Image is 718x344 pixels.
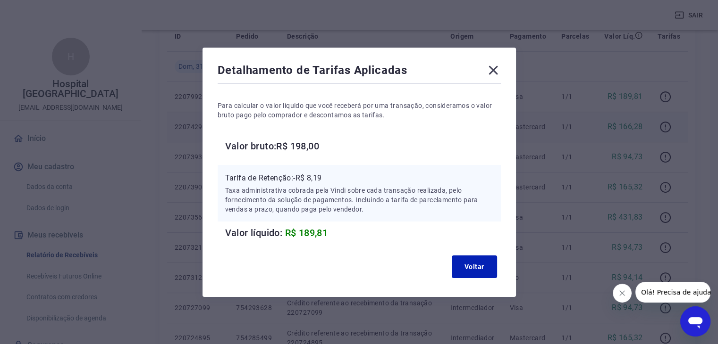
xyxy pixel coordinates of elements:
[680,306,710,336] iframe: Botão para abrir a janela de mensagens
[225,172,493,184] p: Tarifa de Retenção: -R$ 8,19
[225,139,501,154] h6: Valor bruto: R$ 198,00
[225,225,501,240] h6: Valor líquido:
[452,255,497,278] button: Voltar
[218,63,501,82] div: Detalhamento de Tarifas Aplicadas
[6,7,79,14] span: Olá! Precisa de ajuda?
[218,101,501,120] p: Para calcular o valor líquido que você receberá por uma transação, consideramos o valor bruto pag...
[613,284,632,303] iframe: Fechar mensagem
[635,282,710,303] iframe: Mensagem da empresa
[225,186,493,214] p: Taxa administrativa cobrada pela Vindi sobre cada transação realizada, pelo fornecimento da soluç...
[285,227,328,238] span: R$ 189,81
